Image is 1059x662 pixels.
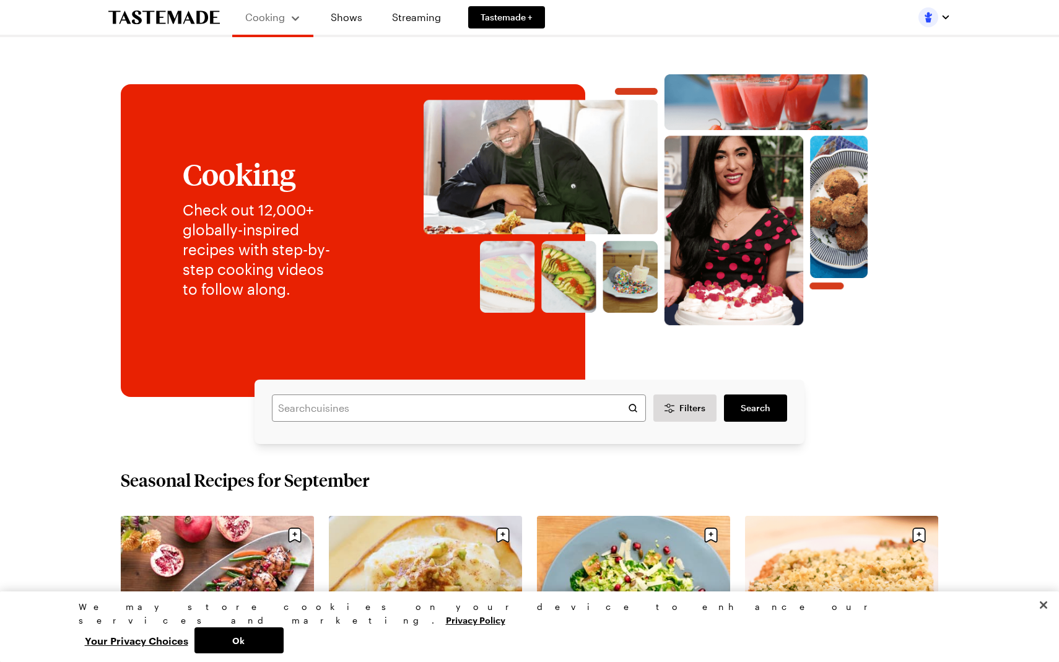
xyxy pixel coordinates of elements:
[741,402,770,414] span: Search
[699,523,723,547] button: Save recipe
[79,627,194,653] button: Your Privacy Choices
[194,627,284,653] button: Ok
[653,394,717,422] button: Desktop filters
[468,6,545,28] a: Tastemade +
[491,523,515,547] button: Save recipe
[1030,591,1057,619] button: Close
[183,200,341,299] p: Check out 12,000+ globally-inspired recipes with step-by-step cooking videos to follow along.
[481,11,533,24] span: Tastemade +
[79,600,970,627] div: We may store cookies on your device to enhance our services and marketing.
[245,11,285,23] span: Cooking
[365,74,926,347] img: Explore recipes
[724,394,787,422] a: filters
[446,614,505,625] a: More information about your privacy, opens in a new tab
[108,11,220,25] a: To Tastemade Home Page
[679,402,705,414] span: Filters
[918,7,951,27] button: Profile picture
[283,523,307,547] button: Save recipe
[907,523,931,547] button: Save recipe
[121,469,370,491] h2: Seasonal Recipes for September
[918,7,938,27] img: Profile picture
[79,600,970,653] div: Privacy
[245,5,301,30] button: Cooking
[183,158,341,190] h1: Cooking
